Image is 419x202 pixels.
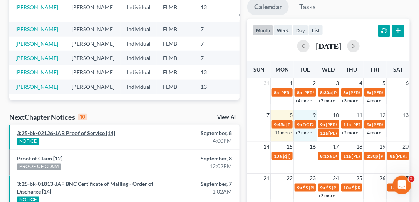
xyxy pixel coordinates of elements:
[318,98,335,104] a: +7 more
[17,138,39,145] div: NOTICE
[157,51,194,65] td: FLMB
[318,193,335,199] a: +3 more
[390,153,395,159] span: 8a
[286,142,293,151] span: 15
[194,22,233,37] td: 7
[300,66,310,73] span: Tue
[157,37,194,51] td: FLMB
[121,37,157,51] td: Individual
[303,185,373,190] span: $$ [PERSON_NAME] last payment?
[393,66,403,73] span: Sat
[379,110,386,120] span: 12
[312,78,317,88] span: 2
[303,122,381,127] span: DC Dental Appt with [PERSON_NAME]
[295,98,312,104] a: +4 more
[194,80,233,94] td: 13
[365,130,382,135] a: +4 more
[367,122,372,127] span: 9a
[121,80,157,94] td: Individual
[15,26,58,32] a: [PERSON_NAME]
[355,142,363,151] span: 18
[355,110,363,120] span: 11
[322,66,335,73] span: Wed
[78,114,87,120] div: 10
[312,110,317,120] span: 9
[293,25,308,35] button: day
[405,78,410,88] span: 6
[320,90,332,95] span: 8:30a
[194,65,233,80] td: 13
[393,176,411,194] iframe: Intercom live chat
[17,155,62,162] a: Proof of Claim [12]
[15,69,58,75] a: [PERSON_NAME]
[166,162,232,170] div: 12:02PM
[194,51,233,65] td: 7
[65,37,121,51] td: [PERSON_NAME]
[15,83,58,90] a: [PERSON_NAME]
[409,176,415,182] span: 2
[263,142,270,151] span: 14
[335,78,340,88] span: 3
[332,142,340,151] span: 17
[316,42,341,50] h2: [DATE]
[342,130,359,135] a: +2 more
[263,78,270,88] span: 31
[266,110,270,120] span: 7
[274,153,282,159] span: 10a
[379,142,386,151] span: 19
[274,122,285,127] span: 9:45a
[326,185,414,190] span: $$ [PERSON_NAME] owes a check $375.00
[121,51,157,65] td: Individual
[272,130,292,135] a: +11 more
[371,66,379,73] span: Fri
[344,90,349,95] span: 8a
[308,25,323,35] button: list
[355,174,363,183] span: 25
[166,137,232,145] div: 4:00PM
[157,65,194,80] td: FLMB
[157,22,194,37] td: FLMB
[365,98,382,104] a: +4 more
[65,65,121,80] td: [PERSON_NAME]
[320,153,332,159] span: 8:15a
[121,65,157,80] td: Individual
[280,90,316,95] span: [PERSON_NAME]
[253,66,265,73] span: Sun
[166,129,232,137] div: September, 8
[253,25,273,35] button: month
[289,110,293,120] span: 8
[320,185,325,190] span: 9a
[367,153,379,159] span: 1:30p
[297,90,302,95] span: 8a
[286,122,359,127] span: [PERSON_NAME] coming in for 341
[402,110,410,120] span: 13
[297,185,302,190] span: 9a
[402,142,410,151] span: 20
[15,55,58,61] a: [PERSON_NAME]
[166,155,232,162] div: September, 8
[320,122,325,127] span: 9a
[17,180,153,195] a: 3:25-bk-01813-JAF BNC Certificate of Mailing - Order of Discharge [14]
[309,142,317,151] span: 16
[326,122,403,127] span: [PERSON_NAME] & [PERSON_NAME]
[359,78,363,88] span: 4
[217,115,236,120] a: View All
[297,122,302,127] span: 9a
[17,164,61,170] div: PROOF OF CLAIM
[273,25,293,35] button: week
[382,78,386,88] span: 5
[263,174,270,183] span: 21
[65,22,121,37] td: [PERSON_NAME]
[333,153,406,159] span: DC's Doctors Appt - Annual Physical
[286,174,293,183] span: 22
[344,153,351,159] span: 11a
[402,174,410,183] span: 27
[344,185,351,190] span: 10a
[352,153,388,159] span: [PERSON_NAME]
[121,22,157,37] td: Individual
[166,188,232,195] div: 1:02AM
[17,130,115,136] a: 3:25-bk-02126-JAB Proof of Service [14]
[289,78,293,88] span: 1
[275,66,289,73] span: Mon
[309,174,317,183] span: 23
